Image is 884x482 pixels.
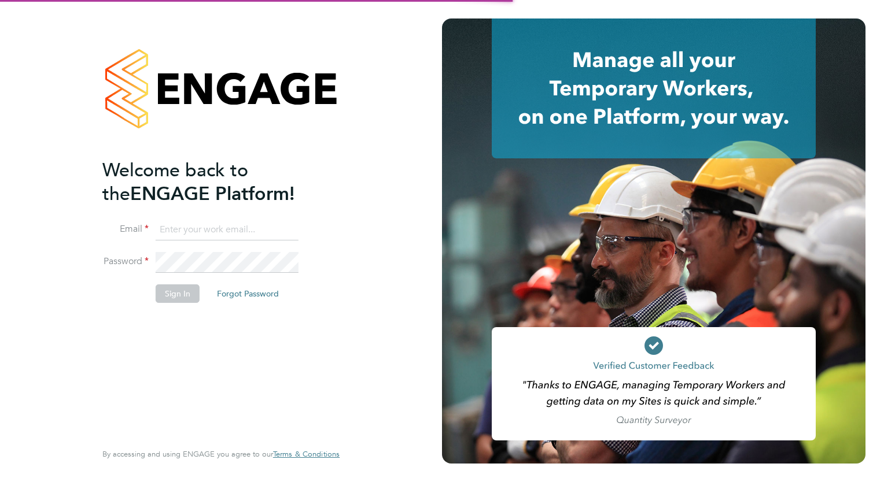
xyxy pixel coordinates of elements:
button: Sign In [156,284,200,303]
h2: ENGAGE Platform! [102,158,328,206]
span: Welcome back to the [102,159,248,205]
label: Email [102,223,149,235]
span: Terms & Conditions [273,449,340,459]
a: Terms & Conditions [273,450,340,459]
input: Enter your work email... [156,220,299,240]
span: By accessing and using ENGAGE you agree to our [102,449,340,459]
button: Forgot Password [208,284,288,303]
label: Password [102,255,149,268]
